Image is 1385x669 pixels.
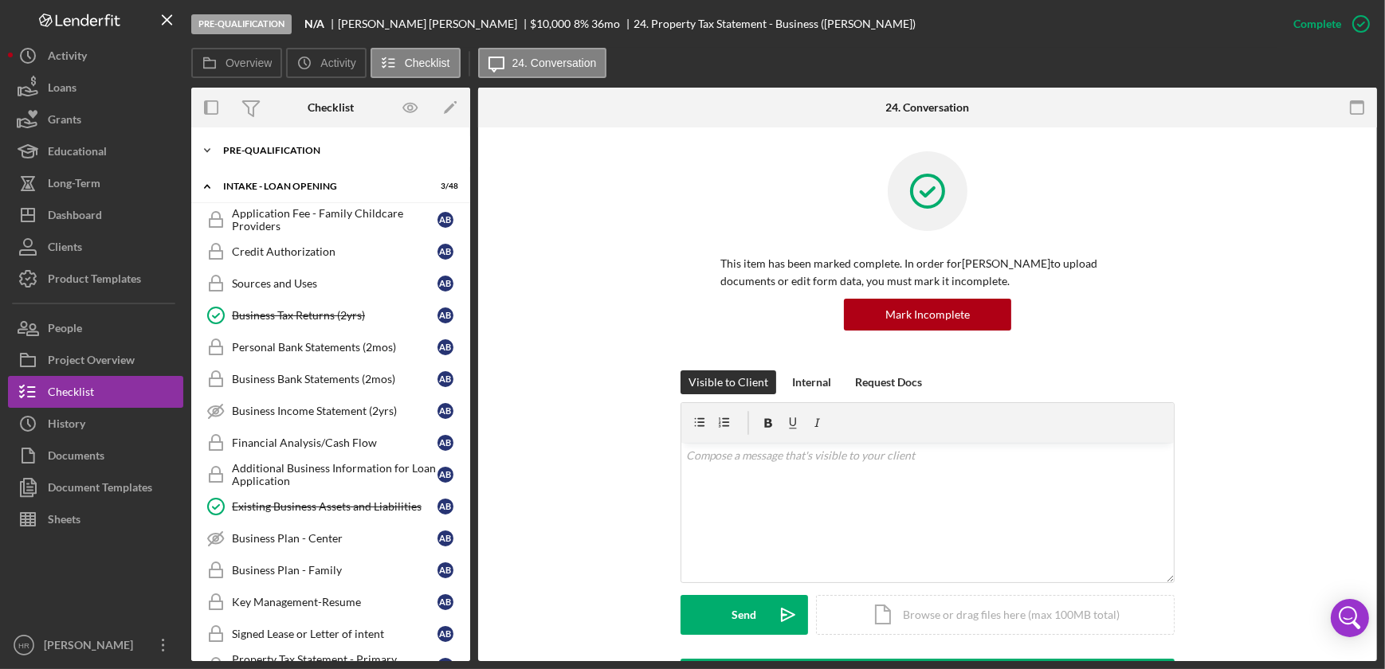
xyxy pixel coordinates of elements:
[320,57,355,69] label: Activity
[8,312,183,344] button: People
[8,503,183,535] button: Sheets
[199,459,462,491] a: Additional Business Information for Loan ApplicationAB
[437,244,453,260] div: A B
[304,18,324,30] b: N/A
[8,408,183,440] a: History
[574,18,589,30] div: 8 %
[48,376,94,412] div: Checklist
[437,403,453,419] div: A B
[8,471,183,503] button: Document Templates
[48,199,102,235] div: Dashboard
[232,245,437,258] div: Credit Authorization
[437,371,453,387] div: A B
[223,182,418,191] div: INTAKE - LOAN OPENING
[338,18,531,30] div: [PERSON_NAME] [PERSON_NAME]
[199,363,462,395] a: Business Bank Statements (2mos)AB
[720,255,1135,291] p: This item has been marked complete. In order for [PERSON_NAME] to upload documents or edit form d...
[437,530,453,546] div: A B
[199,618,462,650] a: Signed Lease or Letter of intentAB
[308,101,354,114] div: Checklist
[232,341,437,354] div: Personal Bank Statements (2mos)
[8,344,183,376] button: Project Overview
[8,376,183,408] button: Checklist
[844,299,1011,331] button: Mark Incomplete
[437,212,453,228] div: A B
[8,199,183,231] button: Dashboard
[855,370,922,394] div: Request Docs
[1293,8,1341,40] div: Complete
[199,331,462,363] a: Personal Bank Statements (2mos)AB
[232,373,437,385] div: Business Bank Statements (2mos)
[199,204,462,236] a: Application Fee - Family Childcare ProvidersAB
[681,370,776,394] button: Visible to Client
[226,57,272,69] label: Overview
[199,491,462,522] a: Existing Business Assets and LiabilitiesAB
[48,263,141,299] div: Product Templates
[437,339,453,355] div: A B
[591,18,620,30] div: 36 mo
[437,307,453,323] div: A B
[478,48,607,78] button: 24. Conversation
[634,18,916,30] div: 24. Property Tax Statement - Business ([PERSON_NAME])
[232,564,437,577] div: Business Plan - Family
[792,370,831,394] div: Internal
[1331,599,1369,637] div: Open Intercom Messenger
[232,207,437,233] div: Application Fee - Family Childcare Providers
[48,104,81,139] div: Grants
[48,72,77,108] div: Loans
[199,236,462,268] a: Credit AuthorizationAB
[681,595,808,635] button: Send
[531,17,571,30] span: $10,000
[199,586,462,618] a: Key Management-ResumeAB
[437,276,453,291] div: A B
[437,435,453,451] div: A B
[48,312,82,348] div: People
[8,40,183,72] button: Activity
[191,14,292,34] div: Pre-Qualification
[8,72,183,104] button: Loans
[232,500,437,513] div: Existing Business Assets and Liabilities
[232,309,437,322] div: Business Tax Returns (2yrs)
[48,40,87,76] div: Activity
[8,263,183,295] button: Product Templates
[8,135,183,167] button: Educational
[48,167,100,203] div: Long-Term
[48,408,85,444] div: History
[191,48,282,78] button: Overview
[232,532,437,545] div: Business Plan - Center
[8,440,183,471] button: Documents
[199,427,462,459] a: Financial Analysis/Cash FlowAB
[437,626,453,642] div: A B
[199,554,462,586] a: Business Plan - FamilyAB
[8,231,183,263] button: Clients
[232,628,437,640] div: Signed Lease or Letter of intent
[437,499,453,514] div: A B
[437,594,453,610] div: A B
[8,167,183,199] button: Long-Term
[232,462,437,487] div: Additional Business Information for Loan Application
[430,182,458,191] div: 3 / 48
[732,595,757,635] div: Send
[8,104,183,135] button: Grants
[689,370,768,394] div: Visible to Client
[1277,8,1377,40] button: Complete
[784,370,839,394] button: Internal
[48,471,152,507] div: Document Templates
[199,268,462,299] a: Sources and UsesAB
[199,522,462,554] a: Business Plan - CenterAB
[48,503,80,539] div: Sheets
[223,146,450,155] div: Pre-Qualification
[847,370,930,394] button: Request Docs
